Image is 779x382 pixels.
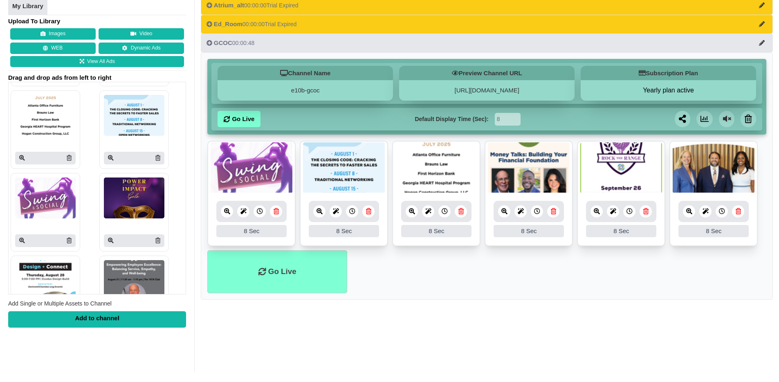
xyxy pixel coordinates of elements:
button: Video [99,28,184,40]
span: Trial Expired [265,21,296,27]
a: Dynamic Ads [99,43,184,54]
a: View All Ads [10,56,184,67]
div: 8 Sec [494,225,564,237]
img: 1940.774 kb [580,142,662,193]
button: Images [10,28,96,40]
div: 8 Sec [216,225,287,237]
button: Ed_Room00:00:00Trial Expired [201,15,773,34]
img: 4.659 mb [211,142,292,193]
div: 00:00:48 [207,39,254,47]
span: Add Single or Multiple Assets to Channel [8,300,112,307]
img: P250x250 image processing20250728 1016204 17uitde [15,178,76,218]
div: 8 Sec [401,225,471,237]
label: Default Display Time (Sec): [415,115,488,124]
h5: Subscription Plan [581,66,756,80]
a: [URL][DOMAIN_NAME] [455,87,519,94]
img: P250x250 image processing20250723 1016204 1ngm2ks [15,260,76,301]
img: P250x250 image processing20250717 1016204 fqc4lr [104,260,164,301]
button: GCOC00:00:48 [201,34,773,52]
span: GCOC [214,39,232,46]
span: Ed_Room [214,20,242,27]
div: e10b-gcoc [218,80,393,101]
h5: Preview Channel URL [399,66,575,80]
img: 4.016 mb [673,142,754,193]
h4: Upload To Library [8,17,186,25]
li: Go Live [207,250,347,293]
img: 248.287 kb [395,142,477,193]
img: 1991.797 kb [488,142,570,193]
img: P250x250 image processing20250728 1016204 qjsmmy [104,95,164,136]
span: Drag and drop ads from left to right [8,74,186,82]
h5: Channel Name [218,66,393,80]
iframe: Chat Widget [738,343,779,382]
button: WEB [10,43,96,54]
div: 00:00:00 [207,1,299,9]
img: P250x250 image processing20250804 518302 1ueshfh [15,95,76,136]
button: Yearly plan active [581,86,756,94]
div: 8 Sec [309,225,379,237]
span: Atrium_alt [214,2,244,9]
img: P250x250 image processing20250724 1016204 9xiy4m [104,178,164,218]
div: 00:00:00 [207,20,296,28]
img: 1002.277 kb [303,142,385,193]
div: 8 Sec [586,225,656,237]
span: Trial Expired [267,2,299,9]
div: Add to channel [8,311,186,328]
div: 8 Sec [678,225,749,237]
a: Go Live [218,111,260,127]
input: Seconds [495,113,521,126]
